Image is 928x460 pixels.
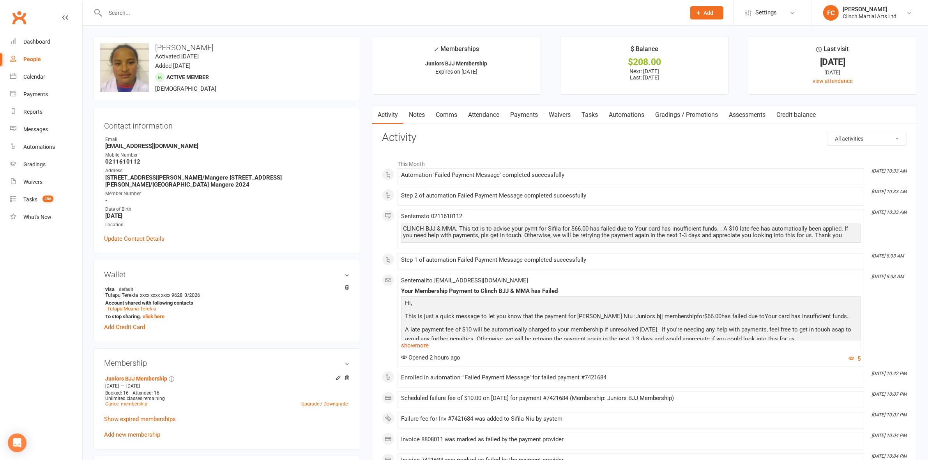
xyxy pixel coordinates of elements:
[184,292,200,298] span: 3/2026
[463,106,505,124] a: Attendance
[401,172,861,178] div: Automation 'Failed Payment Message' completed successfully
[23,91,48,97] div: Payments
[871,433,907,438] i: [DATE] 10:04 PM
[817,44,849,58] div: Last visit
[105,152,350,159] div: Mobile Number
[105,136,350,143] div: Email
[104,359,350,367] h3: Membership
[23,179,42,185] div: Waivers
[117,286,136,292] span: default
[843,13,896,20] div: Clinch Martial Arts Ltd
[543,106,576,124] a: Waivers
[301,401,348,407] a: Upgrade / Downgrade
[23,144,55,150] div: Automations
[133,390,159,396] span: Attended: 16
[10,51,82,68] a: People
[23,161,46,167] div: Gradings
[576,106,603,124] a: Tasks
[403,325,859,345] p: A late payment fee of $10 will be automatically charged to your membership if unresolved [DATE]. ...
[23,56,41,62] div: People
[721,313,765,320] span: has failed due to
[871,391,907,397] i: [DATE] 10:07 PM
[105,286,346,292] strong: visa
[103,7,680,18] input: Search...
[23,109,42,115] div: Reports
[401,416,861,422] div: Failure fee for Inv #7421684 was added to Sifila Niu by system
[871,210,907,215] i: [DATE] 10:33 AM
[871,189,907,194] i: [DATE] 10:33 AM
[166,74,209,80] span: Active member
[650,106,723,124] a: Gradings / Promotions
[567,68,722,81] p: Next: [DATE] Last: [DATE]
[690,6,723,19] button: Add
[401,340,861,351] a: show more
[401,192,861,199] div: Step 2 of automation Failed Payment Message completed successfully
[105,190,350,197] div: Member Number
[105,314,346,319] strong: To stop sharing,
[871,371,907,376] i: [DATE] 10:42 PM
[155,62,191,69] time: Added [DATE]
[403,106,430,124] a: Notes
[10,208,82,226] a: What's New
[23,214,51,220] div: What's New
[403,312,859,323] p: This is just a quick message to let you know that the payment for [PERSON_NAME] Niu Juniors bjj m...
[401,277,528,284] span: Sent email to [EMAIL_ADDRESS][DOMAIN_NAME]
[10,86,82,103] a: Payments
[105,396,165,401] span: Unlimited classes remaining
[10,68,82,86] a: Calendar
[155,85,216,92] span: [DEMOGRAPHIC_DATA]
[143,314,164,319] a: click here
[104,431,160,438] a: Add new membership
[10,121,82,138] a: Messages
[107,306,156,312] a: Tutapu Moana Terekia
[100,43,354,52] h3: [PERSON_NAME]
[771,106,821,124] a: Credit balance
[634,313,636,320] span: :
[813,78,852,84] a: view attendance
[401,354,460,361] span: Opened 2 hours ago
[382,132,907,144] h3: Activity
[104,270,350,279] h3: Wallet
[104,416,176,423] a: Show expired memberships
[105,300,346,306] strong: Account shared with following contacts
[401,374,861,381] div: Enrolled in automation: 'Failed Payment Message' for failed payment #7421684
[372,106,403,124] a: Activity
[105,167,350,174] div: Address
[401,288,861,294] div: Your Membership Payment to Clinch BJJ & MMA has Failed
[843,6,896,13] div: [PERSON_NAME]
[823,5,839,21] div: FC
[23,126,48,132] div: Messages
[723,106,771,124] a: Assessments
[755,68,910,77] div: [DATE]
[155,53,199,60] time: Activated [DATE]
[105,401,147,407] a: Cancel membership
[603,106,650,124] a: Automations
[434,46,439,53] i: ✓
[697,313,704,320] span: for
[105,158,350,165] strong: 0211610112
[403,298,859,310] p: Hi
[104,323,145,332] a: Add Credit Card
[105,206,350,213] div: Date of Birth
[10,103,82,121] a: Reports
[103,383,350,389] div: —
[10,156,82,173] a: Gradings
[871,253,904,259] i: [DATE] 8:33 AM
[631,44,658,58] div: $ Balance
[104,118,350,130] h3: Contact information
[755,4,777,21] span: Settings
[848,313,850,320] span: .
[23,74,45,80] div: Calendar
[9,8,29,27] a: Clubworx
[401,436,861,443] div: Invoice 8808011 was marked as failed by the payment provider
[704,10,714,16] span: Add
[10,138,82,156] a: Automations
[434,44,479,58] div: Memberships
[42,196,53,202] span: 356
[505,106,543,124] a: Payments
[8,434,27,452] div: Open Intercom Messenger
[100,43,149,92] img: image1757311044.png
[401,395,861,402] div: Scheduled failure fee of $10.00 on [DATE] for payment #7421684 (Membership: Juniors BJJ Membership)
[848,354,861,363] button: 5
[430,106,463,124] a: Comms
